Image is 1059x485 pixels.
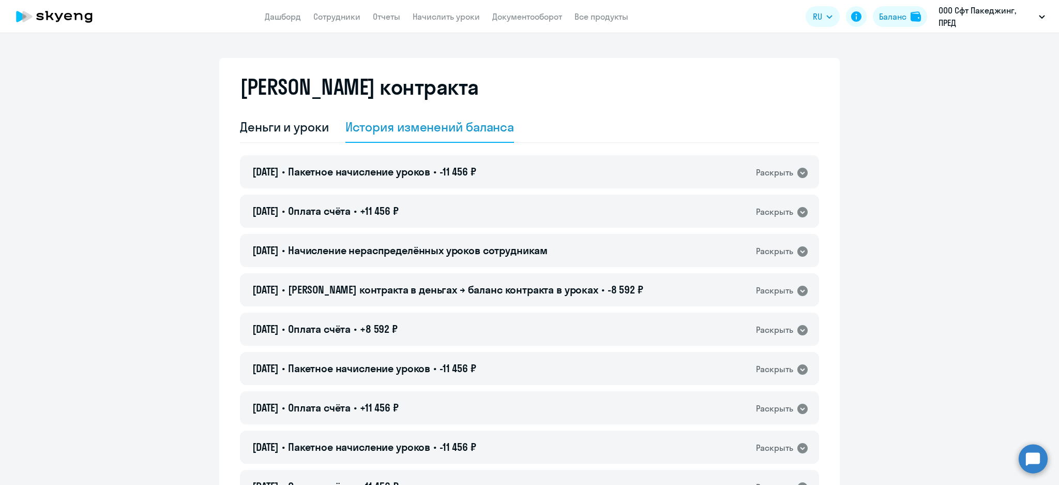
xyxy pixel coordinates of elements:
[282,440,285,453] span: •
[373,11,400,22] a: Отчеты
[601,283,604,296] span: •
[282,283,285,296] span: •
[756,324,793,336] div: Раскрыть
[282,322,285,335] span: •
[756,205,793,218] div: Раскрыть
[360,204,399,217] span: +11 456 ₽
[288,322,351,335] span: Оплата счёта
[288,165,430,178] span: Пакетное начисление уроков
[252,165,279,178] span: [DATE]
[756,166,793,179] div: Раскрыть
[288,204,351,217] span: Оплата счёта
[806,6,840,27] button: RU
[440,362,476,375] span: -11 456 ₽
[574,11,628,22] a: Все продукты
[288,362,430,375] span: Пакетное начисление уроков
[433,440,436,453] span: •
[288,244,548,257] span: Начисление нераспределённых уроков сотрудникам
[756,284,793,297] div: Раскрыть
[608,283,643,296] span: -8 592 ₽
[933,4,1050,29] button: ООО Сфт Пакеджинг, ПРЕД
[354,322,357,335] span: •
[413,11,480,22] a: Начислить уроки
[939,4,1035,29] p: ООО Сфт Пакеджинг, ПРЕД
[240,75,479,99] h2: [PERSON_NAME] контракта
[492,11,562,22] a: Документооборот
[282,204,285,217] span: •
[252,401,279,414] span: [DATE]
[282,244,285,257] span: •
[252,204,279,217] span: [DATE]
[756,402,793,415] div: Раскрыть
[252,322,279,335] span: [DATE]
[354,401,357,414] span: •
[433,165,436,178] span: •
[282,362,285,375] span: •
[313,11,360,22] a: Сотрудники
[240,119,329,135] div: Деньги и уроки
[360,401,399,414] span: +11 456 ₽
[282,165,285,178] span: •
[288,440,430,453] span: Пакетное начисление уроков
[879,10,906,23] div: Баланс
[756,442,793,454] div: Раскрыть
[252,440,279,453] span: [DATE]
[354,204,357,217] span: •
[433,362,436,375] span: •
[288,401,351,414] span: Оплата счёта
[756,245,793,258] div: Раскрыть
[813,10,822,23] span: RU
[252,283,279,296] span: [DATE]
[440,440,476,453] span: -11 456 ₽
[282,401,285,414] span: •
[360,322,398,335] span: +8 592 ₽
[252,362,279,375] span: [DATE]
[252,244,279,257] span: [DATE]
[440,165,476,178] span: -11 456 ₽
[345,119,515,135] div: История изменений баланса
[911,11,921,22] img: balance
[873,6,927,27] button: Балансbalance
[288,283,598,296] span: [PERSON_NAME] контракта в деньгах → баланс контракта в уроках
[756,363,793,376] div: Раскрыть
[265,11,301,22] a: Дашборд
